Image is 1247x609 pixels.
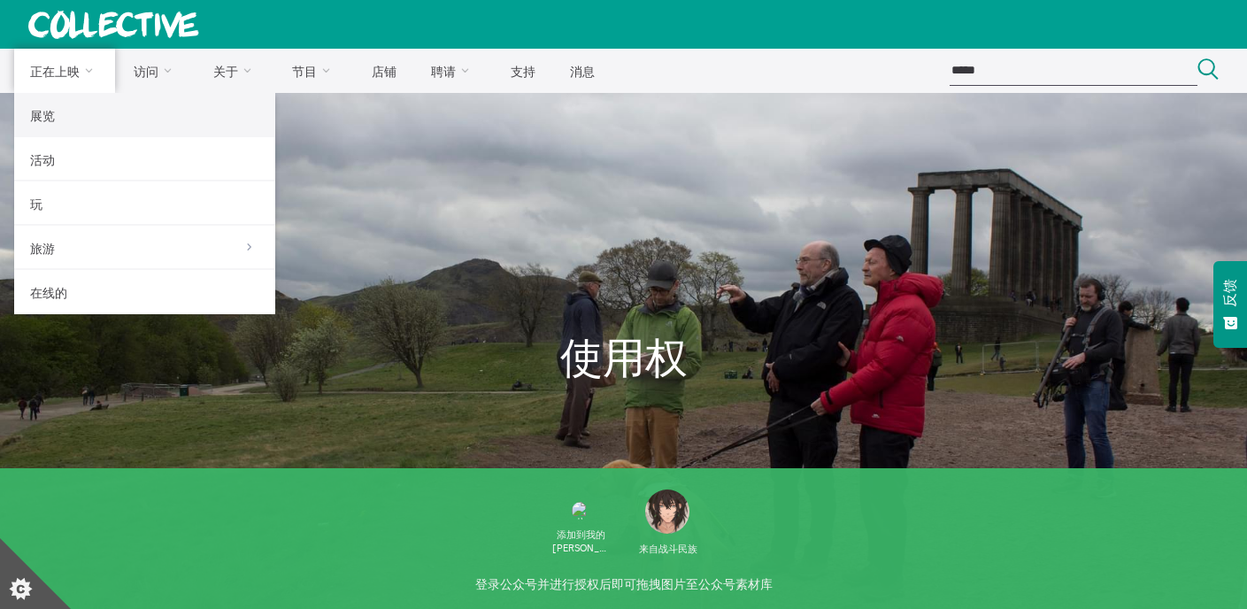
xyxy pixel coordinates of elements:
[30,152,55,168] font: 活动
[30,197,42,212] font: 玩
[14,270,275,314] a: 在线的
[14,137,275,181] a: 活动
[277,49,353,93] a: 节目
[30,241,55,257] font: 旅游
[119,49,195,93] a: 访问
[30,108,55,124] font: 展览
[14,181,275,226] a: 玩
[372,64,396,80] font: 店铺
[416,49,492,93] a: 聘请
[495,49,550,93] a: 支持
[30,64,80,80] font: 正在上映
[134,64,158,80] font: 访问
[554,49,610,93] a: 消息
[356,49,412,93] a: 店铺
[560,338,688,381] font: 使用权
[431,64,456,80] font: 聘请
[570,64,595,80] font: 消息
[292,64,317,80] font: 节目
[511,64,535,80] font: 支持
[30,285,67,301] font: 在线的
[1213,261,1247,348] button: 反馈 - 显示调查
[213,64,238,80] font: 关于
[14,226,275,270] a: 旅游
[14,93,275,137] a: 展览
[1222,279,1237,307] font: 反馈
[14,49,115,93] a: 正在上映
[197,49,273,93] a: 关于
